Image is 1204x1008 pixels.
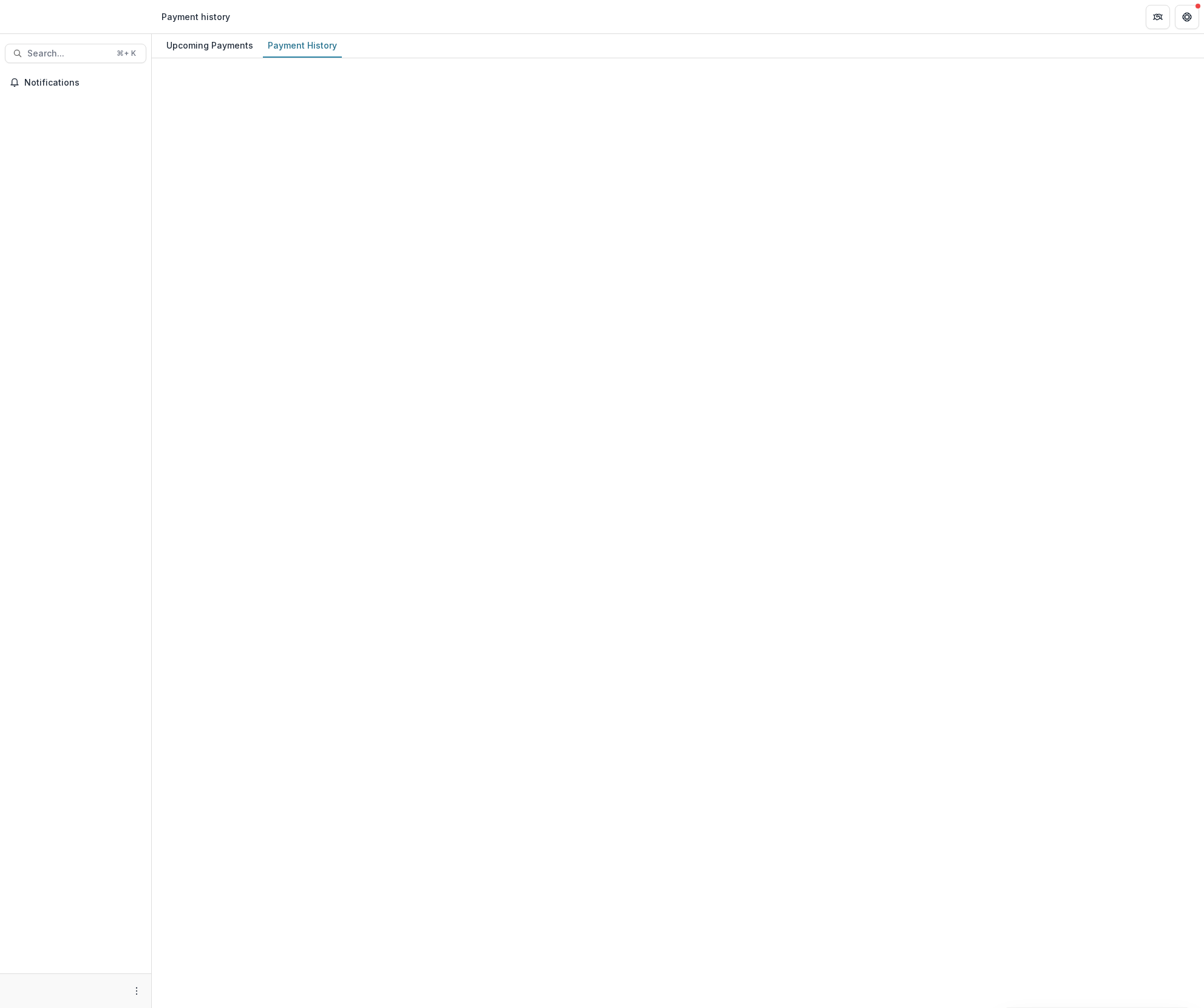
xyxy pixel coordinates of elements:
div: Upcoming Payments [162,36,258,54]
div: Payment History [263,36,342,54]
button: Search... [5,44,146,63]
div: ⌘ + K [114,47,138,60]
a: Payment History [263,34,342,58]
button: Notifications [5,73,146,92]
button: More [129,984,144,998]
button: Get Help [1175,5,1199,29]
button: Partners [1146,5,1170,29]
span: Notifications [24,78,141,88]
nav: breadcrumb [157,8,235,26]
a: Upcoming Payments [162,34,258,58]
div: Payment history [162,10,230,23]
span: Search... [27,49,109,59]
